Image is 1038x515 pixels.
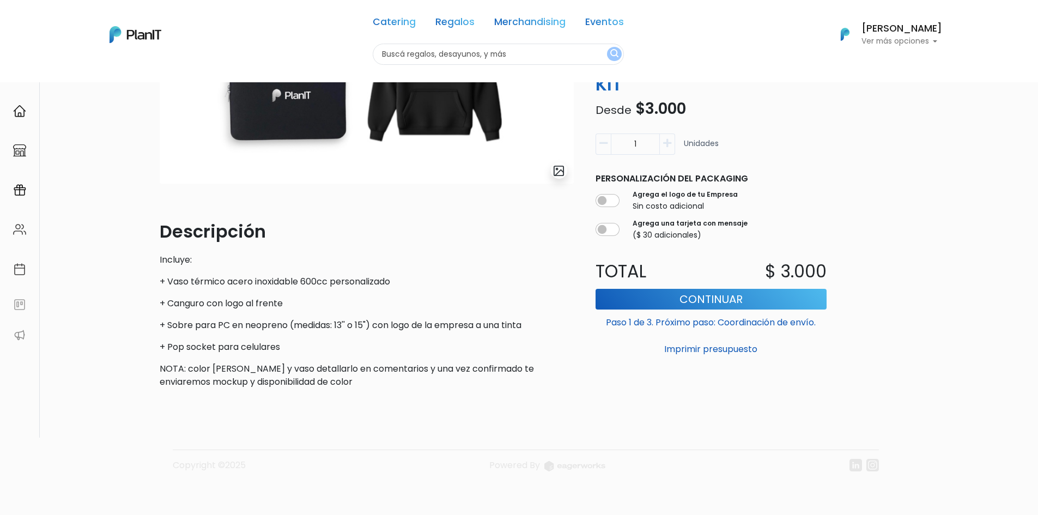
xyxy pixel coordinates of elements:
button: Imprimir presupuesto [596,340,827,358]
img: gallery-light [553,165,565,177]
img: campaigns-02234683943229c281be62815700db0a1741e53638e28bf9629b52c665b00959.svg [13,184,26,197]
button: PlanIt Logo [PERSON_NAME] Ver más opciones [827,20,942,49]
p: + Pop socket para celulares [160,341,574,354]
img: people-662611757002400ad9ed0e3c099ab2801c6687ba6c219adb57efc949bc21e19d.svg [13,223,26,236]
img: calendar-87d922413cdce8b2cf7b7f5f62616a5cf9e4887200fb71536465627b3292af00.svg [13,263,26,276]
h6: [PERSON_NAME] [861,24,942,34]
span: Desde [596,102,632,118]
p: Copyright ©2025 [173,459,246,480]
img: PlanIt Logo [110,26,161,43]
label: Agrega una tarjeta con mensaje [633,218,748,228]
p: Ver más opciones [861,38,942,45]
p: + Vaso térmico acero inoxidable 600cc personalizado [160,275,574,288]
input: Buscá regalos, desayunos, y más [373,44,624,65]
p: Total [589,258,711,284]
p: KIT [589,71,833,98]
a: Eventos [585,17,624,31]
button: Continuar [596,288,827,309]
img: linkedin-cc7d2dbb1a16aff8e18f147ffe980d30ddd5d9e01409788280e63c91fc390ff4.svg [849,459,862,471]
p: Personalización del packaging [596,172,827,185]
div: ¿Necesitás ayuda? [56,10,157,32]
p: Descripción [160,219,574,245]
a: Catering [373,17,416,31]
p: Incluye: [160,253,574,266]
img: PlanIt Logo [833,22,857,46]
img: instagram-7ba2a2629254302ec2a9470e65da5de918c9f3c9a63008f8abed3140a32961bf.svg [866,459,879,471]
p: Sin costo adicional [633,200,738,211]
span: translation missing: es.layouts.footer.powered_by [489,459,540,471]
p: + Canguro con logo al frente [160,297,574,310]
label: Agrega el logo de tu Empresa [633,189,738,199]
p: $ 3.000 [765,258,827,284]
a: Powered By [489,459,605,480]
p: ($ 30 adicionales) [633,229,748,240]
img: search_button-432b6d5273f82d61273b3651a40e1bd1b912527efae98b1b7a1b2c0702e16a8d.svg [610,49,618,59]
img: partners-52edf745621dab592f3b2c58e3bca9d71375a7ef29c3b500c9f145b62cc070d4.svg [13,329,26,342]
span: $3.000 [635,98,686,119]
p: NOTA: color [PERSON_NAME] y vaso detallarlo en comentarios y una vez confirmado te enviaremos moc... [160,362,574,389]
p: Paso 1 de 3. Próximo paso: Coordinación de envío. [596,311,827,329]
a: Regalos [435,17,475,31]
img: marketplace-4ceaa7011d94191e9ded77b95e3339b90024bf715f7c57f8cf31f2d8c509eaba.svg [13,144,26,157]
p: Unidades [684,138,719,159]
img: home-e721727adea9d79c4d83392d1f703f7f8bce08238fde08b1acbfd93340b81755.svg [13,105,26,118]
p: + Sobre para PC en neopreno (medidas: 13'' o 15") con logo de la empresa a una tinta [160,319,574,332]
img: logo_eagerworks-044938b0bf012b96b195e05891a56339191180c2d98ce7df62ca656130a436fa.svg [544,461,605,471]
img: feedback-78b5a0c8f98aac82b08bfc38622c3050aee476f2c9584af64705fc4e61158814.svg [13,298,26,311]
a: Merchandising [494,17,566,31]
